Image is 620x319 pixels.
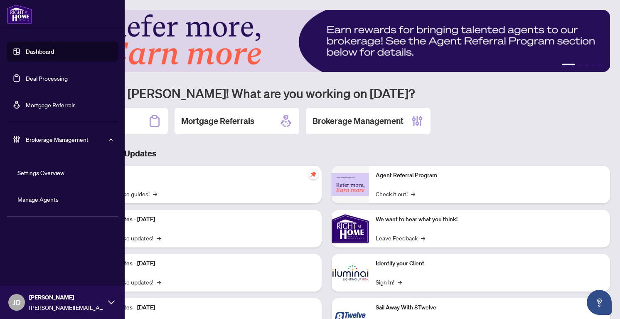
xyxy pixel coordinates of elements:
span: [PERSON_NAME][EMAIL_ADDRESS][PERSON_NAME][DOMAIN_NAME] [29,303,104,312]
span: [PERSON_NAME] [29,293,104,302]
button: 3 [585,64,588,67]
p: We want to hear what you think! [376,215,603,224]
a: Settings Overview [17,169,64,176]
button: 1 [562,64,575,67]
a: Deal Processing [26,74,68,82]
span: Brokerage Management [26,135,112,144]
img: We want to hear what you think! [332,210,369,247]
button: 2 [578,64,582,67]
img: Agent Referral Program [332,173,369,196]
span: → [153,189,157,198]
p: Identify your Client [376,259,603,268]
img: Identify your Client [332,254,369,292]
span: JD [12,297,21,308]
a: Mortgage Referrals [26,101,76,109]
button: Open asap [587,290,612,315]
span: → [398,277,402,287]
a: Check it out!→ [376,189,415,198]
img: logo [7,4,32,24]
p: Platform Updates - [DATE] [87,259,315,268]
h2: Mortgage Referrals [181,115,254,127]
a: Leave Feedback→ [376,233,425,242]
a: Sign In!→ [376,277,402,287]
p: Self-Help [87,171,315,180]
p: Platform Updates - [DATE] [87,215,315,224]
p: Platform Updates - [DATE] [87,303,315,312]
button: 4 [592,64,595,67]
span: → [421,233,425,242]
button: 5 [598,64,602,67]
a: Manage Agents [17,195,59,203]
span: → [157,233,161,242]
img: Slide 0 [43,10,610,72]
p: Agent Referral Program [376,171,603,180]
h2: Brokerage Management [312,115,403,127]
p: Sail Away With 8Twelve [376,303,603,312]
a: Dashboard [26,48,54,55]
h3: Brokerage & Industry Updates [43,148,610,159]
span: → [157,277,161,287]
span: → [411,189,415,198]
span: pushpin [308,169,318,179]
h1: Welcome back [PERSON_NAME]! What are you working on [DATE]? [43,85,610,101]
